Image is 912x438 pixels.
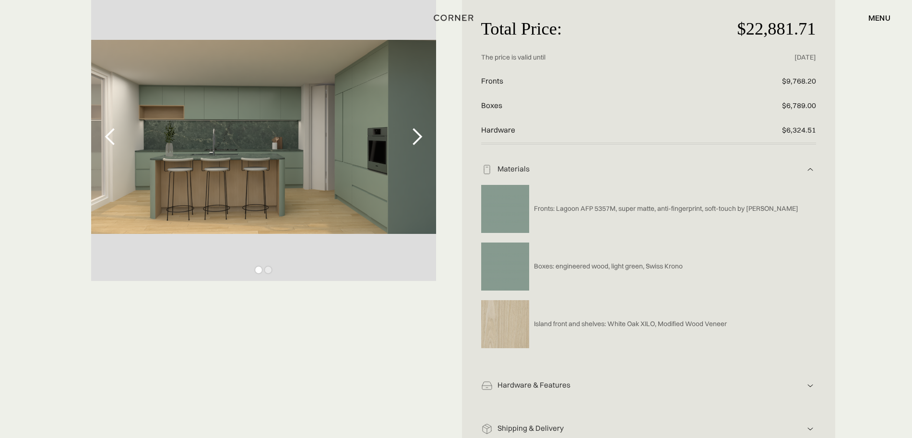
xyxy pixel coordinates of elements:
[859,10,890,26] div: menu
[481,69,704,94] p: Fronts
[255,267,262,273] div: Show slide 1 of 2
[704,46,816,69] p: [DATE]
[423,12,489,24] a: home
[534,262,683,271] p: Boxes: engineered wood, light green, Swiss Krono
[534,319,727,328] p: Island front and shelves: White Oak XILO, Modified Wood Veneer
[704,118,816,143] p: $6,324.51
[481,118,704,143] p: Hardware
[493,164,805,174] div: Materials
[493,424,805,434] div: Shipping & Delivery
[481,94,704,118] p: Boxes
[704,69,816,94] p: $9,768.20
[529,204,798,213] a: Fronts: Lagoon AFP 5357M, super matte, anti-fingerprint, soft-touch by [PERSON_NAME]
[868,14,890,22] div: menu
[704,94,816,118] p: $6,789.00
[481,46,704,69] p: The price is valid until
[493,380,805,390] div: Hardware & Features
[534,204,798,213] p: Fronts: Lagoon AFP 5357M, super matte, anti-fingerprint, soft-touch by [PERSON_NAME]
[265,267,272,273] div: Show slide 2 of 2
